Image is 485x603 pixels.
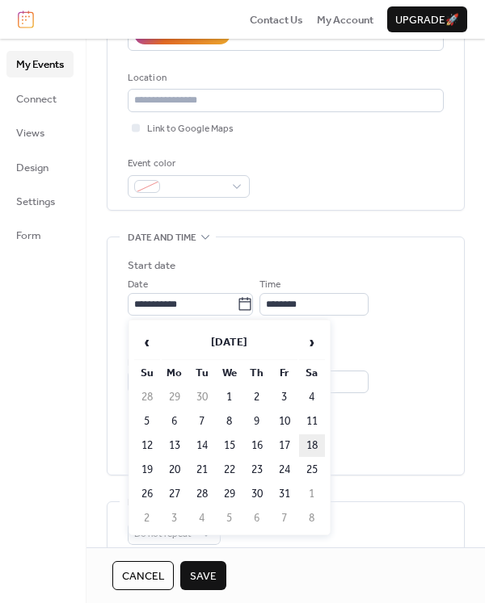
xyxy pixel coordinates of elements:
td: 3 [272,386,297,408]
td: 26 [134,483,160,505]
td: 11 [299,410,325,433]
td: 14 [189,434,215,457]
td: 27 [162,483,188,505]
td: 7 [189,410,215,433]
td: 12 [134,434,160,457]
button: AI Assistant [134,23,230,44]
button: Save [180,561,226,590]
td: 5 [217,507,242,530]
a: My Account [317,11,373,27]
td: 4 [189,507,215,530]
span: My Events [16,57,64,73]
td: 15 [217,434,242,457]
td: 31 [272,483,297,505]
th: Fr [272,362,297,384]
td: 6 [244,507,270,530]
td: 29 [217,483,242,505]
span: Time [259,277,280,293]
th: [DATE] [162,325,297,360]
td: 6 [162,410,188,433]
td: 7 [272,507,297,530]
td: 30 [244,483,270,505]
span: Connect [16,91,57,107]
td: 8 [217,410,242,433]
td: 1 [299,483,325,505]
td: 2 [134,507,160,530]
span: Upgrade 🚀 [395,12,459,28]
div: Start date [128,258,175,274]
td: 13 [162,434,188,457]
a: Settings [6,188,74,214]
td: 5 [134,410,160,433]
div: Event color [128,156,247,172]
th: We [217,362,242,384]
button: Cancel [112,561,174,590]
a: Design [6,154,74,180]
td: 25 [299,459,325,481]
td: 28 [189,483,215,505]
span: › [300,326,324,358]
td: 24 [272,459,297,481]
span: Date [128,277,148,293]
td: 17 [272,434,297,457]
a: Form [6,222,74,248]
th: Tu [189,362,215,384]
img: logo [18,10,34,28]
td: 23 [244,459,270,481]
td: 9 [244,410,270,433]
td: 10 [272,410,297,433]
div: AI Assistant [164,27,219,43]
td: 3 [162,507,188,530]
span: My Account [317,12,373,28]
span: Link to Google Maps [147,121,234,137]
td: 28 [134,386,160,408]
a: Connect [6,86,74,111]
a: Contact Us [250,11,303,27]
th: Mo [162,362,188,384]
span: Settings [16,194,55,210]
td: 2 [244,386,270,408]
a: My Events [6,51,74,77]
span: Date and time [128,230,196,246]
button: Upgrade🚀 [387,6,467,32]
td: 22 [217,459,242,481]
td: 16 [244,434,270,457]
span: Views [16,125,44,141]
span: Contact Us [250,12,303,28]
td: 29 [162,386,188,408]
th: Su [134,362,160,384]
td: 30 [189,386,215,408]
div: Location [128,70,441,86]
th: Th [244,362,270,384]
td: 21 [189,459,215,481]
span: Design [16,160,48,176]
span: Cancel [122,568,164,584]
td: 8 [299,507,325,530]
span: Form [16,228,41,244]
td: 19 [134,459,160,481]
td: 4 [299,386,325,408]
span: Save [190,568,217,584]
td: 20 [162,459,188,481]
a: Views [6,119,74,145]
th: Sa [299,362,325,384]
td: 1 [217,386,242,408]
span: ‹ [135,326,159,358]
td: 18 [299,434,325,457]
